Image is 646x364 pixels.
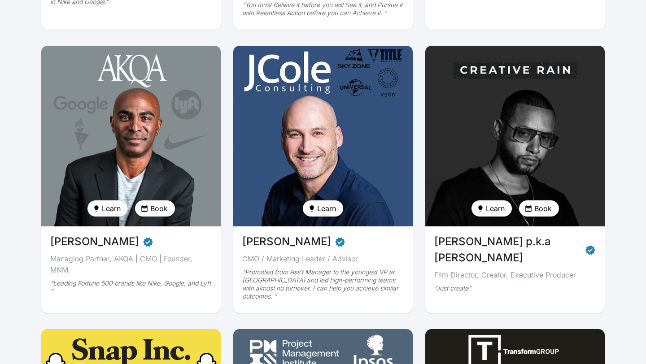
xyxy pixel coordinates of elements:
[534,203,552,214] span: Book
[434,234,581,266] span: [PERSON_NAME] p.k.a [PERSON_NAME]
[102,203,121,214] span: Learn
[150,203,168,214] span: Book
[242,234,331,250] span: [PERSON_NAME]
[135,200,175,217] button: Book
[425,46,605,226] img: avatar of Julien Christian Lutz p.k.a Director X
[41,46,221,226] img: avatar of Jabari Hearn
[242,268,404,300] div: “Promoted from Ass’t Manager to the youngest VP at [GEOGRAPHIC_DATA] and led high-performing team...
[519,200,559,217] button: Book
[434,284,596,292] div: “Just create”
[303,200,343,217] button: Learn
[233,46,413,226] img: avatar of Josh Cole
[242,253,404,264] div: CMO / Marketing Leader / Advisor
[50,253,212,276] div: Managing Partner, AKQA | CMO | Founder, MNM
[50,234,139,250] span: [PERSON_NAME]
[434,269,596,281] div: Film Director, Creator, Executive Producer
[317,203,336,214] span: Learn
[87,200,128,217] button: Learn
[143,234,153,250] span: Verified partner - Jabari Hearn
[50,279,212,295] div: “Leading Fortune 500 brands like Nike, Google, and Lyft ”
[242,1,404,17] div: “You must Believe it before you will See it, and Pursue it with Relentless Action before you can ...
[585,242,596,258] span: Verified partner - Julien Christian Lutz p.k.a Director X
[335,234,345,250] span: Verified partner - Josh Cole
[486,203,505,214] span: Learn
[471,200,512,217] button: Learn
